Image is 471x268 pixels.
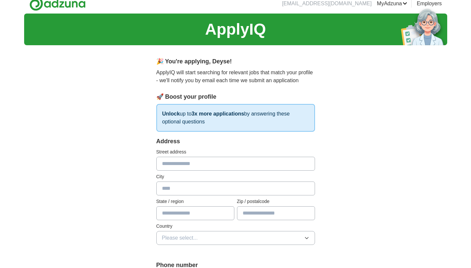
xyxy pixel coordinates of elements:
h1: ApplyIQ [205,17,266,41]
span: Please select... [162,234,198,242]
label: Zip / postalcode [237,198,315,205]
div: 🚀 Boost your profile [156,92,315,101]
p: ApplyIQ will start searching for relevant jobs that match your profile - we'll notify you by emai... [156,69,315,84]
label: City [156,173,315,180]
button: Please select... [156,231,315,245]
label: State / region [156,198,234,205]
label: Street address [156,149,315,155]
strong: Unlock [162,111,180,117]
div: Address [156,137,315,146]
label: Country [156,223,315,230]
strong: 3x more applications [191,111,244,117]
p: up to by answering these optional questions [156,104,315,132]
div: 🎉 You're applying , Deyse ! [156,57,315,66]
